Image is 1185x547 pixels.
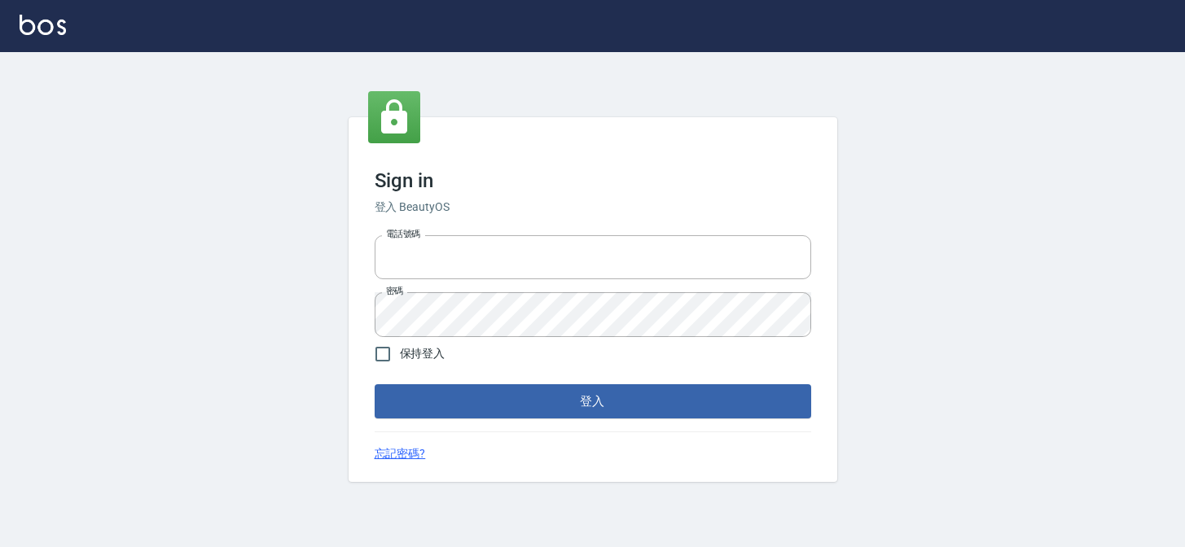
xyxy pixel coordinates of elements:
[375,384,811,418] button: 登入
[375,445,426,462] a: 忘記密碼?
[375,199,811,216] h6: 登入 BeautyOS
[386,285,403,297] label: 密碼
[400,345,445,362] span: 保持登入
[386,228,420,240] label: 電話號碼
[20,15,66,35] img: Logo
[375,169,811,192] h3: Sign in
